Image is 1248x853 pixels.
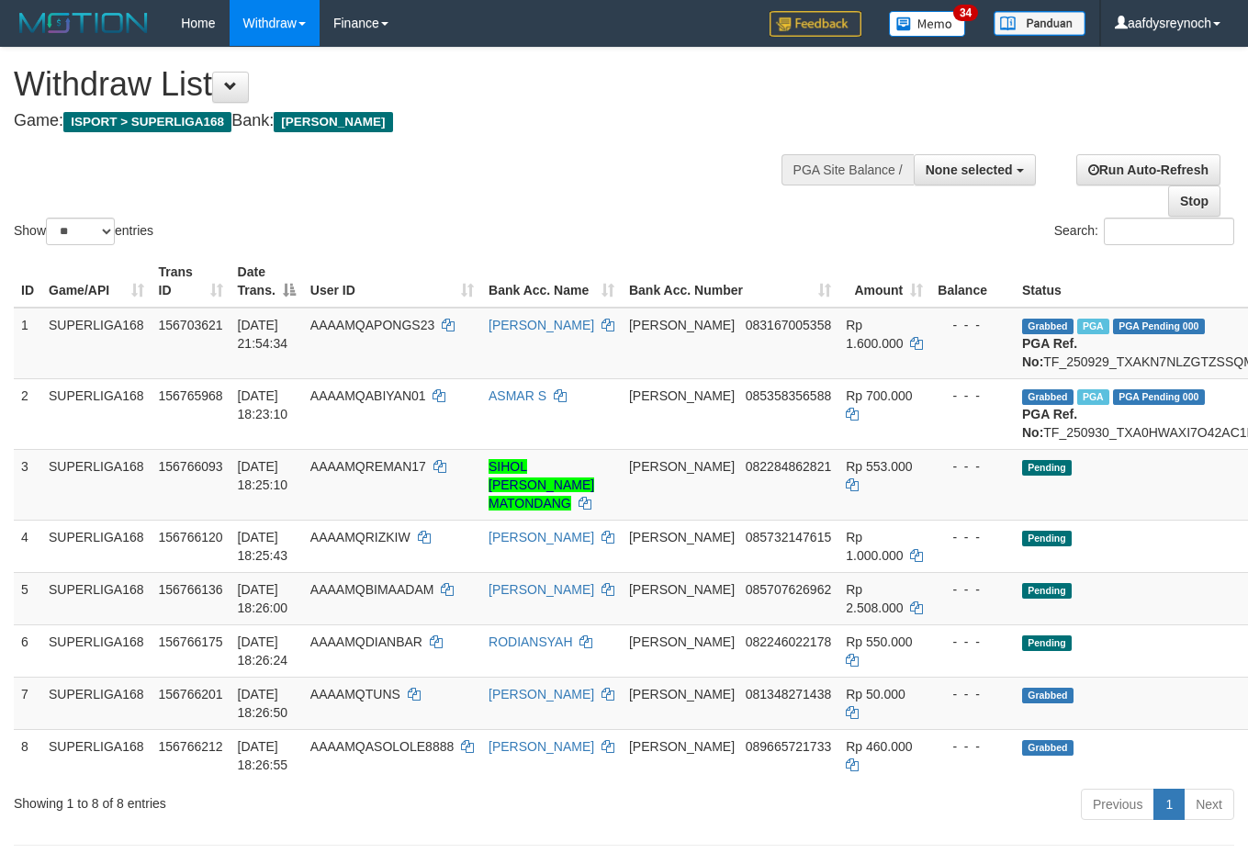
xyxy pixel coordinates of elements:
[629,318,735,332] span: [PERSON_NAME]
[846,634,912,649] span: Rp 550.000
[238,739,288,772] span: [DATE] 18:26:55
[159,582,223,597] span: 156766136
[1076,154,1220,185] a: Run Auto-Refresh
[159,687,223,701] span: 156766201
[938,387,1007,405] div: - - -
[310,318,434,332] span: AAAAMQAPONGS23
[1077,389,1109,405] span: Marked by aafsoumeymey
[41,572,152,624] td: SUPERLIGA168
[838,255,930,308] th: Amount: activate to sort column ascending
[846,739,912,754] span: Rp 460.000
[14,9,153,37] img: MOTION_logo.png
[481,255,622,308] th: Bank Acc. Name: activate to sort column ascending
[159,459,223,474] span: 156766093
[746,318,831,332] span: Copy 083167005358 to clipboard
[46,218,115,245] select: Showentries
[41,520,152,572] td: SUPERLIGA168
[1113,389,1205,405] span: PGA Pending
[1022,635,1072,651] span: Pending
[1113,319,1205,334] span: PGA Pending
[310,582,434,597] span: AAAAMQBIMAADAM
[489,318,594,332] a: [PERSON_NAME]
[14,787,506,813] div: Showing 1 to 8 of 8 entries
[629,634,735,649] span: [PERSON_NAME]
[994,11,1085,36] img: panduan.png
[914,154,1036,185] button: None selected
[770,11,861,37] img: Feedback.jpg
[14,520,41,572] td: 4
[310,739,454,754] span: AAAAMQASOLOLE8888
[310,530,410,544] span: AAAAMQRIZKIW
[938,316,1007,334] div: - - -
[1077,319,1109,334] span: Marked by aafchhiseyha
[41,308,152,379] td: SUPERLIGA168
[238,530,288,563] span: [DATE] 18:25:43
[746,687,831,701] span: Copy 081348271438 to clipboard
[1022,389,1074,405] span: Grabbed
[629,687,735,701] span: [PERSON_NAME]
[846,687,905,701] span: Rp 50.000
[746,582,831,597] span: Copy 085707626962 to clipboard
[489,582,594,597] a: [PERSON_NAME]
[14,729,41,781] td: 8
[746,459,831,474] span: Copy 082284862821 to clipboard
[238,318,288,351] span: [DATE] 21:54:34
[1168,185,1220,217] a: Stop
[846,530,903,563] span: Rp 1.000.000
[1022,336,1077,369] b: PGA Ref. No:
[310,687,400,701] span: AAAAMQTUNS
[14,255,41,308] th: ID
[152,255,230,308] th: Trans ID: activate to sort column ascending
[14,308,41,379] td: 1
[781,154,914,185] div: PGA Site Balance /
[1184,789,1234,820] a: Next
[274,112,392,132] span: [PERSON_NAME]
[938,528,1007,546] div: - - -
[629,459,735,474] span: [PERSON_NAME]
[14,112,814,130] h4: Game: Bank:
[238,634,288,668] span: [DATE] 18:26:24
[310,634,422,649] span: AAAAMQDIANBAR
[489,388,546,403] a: ASMAR S
[938,633,1007,651] div: - - -
[938,685,1007,703] div: - - -
[41,255,152,308] th: Game/API: activate to sort column ascending
[63,112,231,132] span: ISPORT > SUPERLIGA168
[938,457,1007,476] div: - - -
[629,582,735,597] span: [PERSON_NAME]
[230,255,303,308] th: Date Trans.: activate to sort column descending
[489,459,594,511] a: SIHOL [PERSON_NAME] MATONDANG
[1022,688,1074,703] span: Grabbed
[303,255,481,308] th: User ID: activate to sort column ascending
[14,677,41,729] td: 7
[746,388,831,403] span: Copy 085358356588 to clipboard
[14,572,41,624] td: 5
[238,459,288,492] span: [DATE] 18:25:10
[14,66,814,103] h1: Withdraw List
[1081,789,1154,820] a: Previous
[489,687,594,701] a: [PERSON_NAME]
[746,530,831,544] span: Copy 085732147615 to clipboard
[846,318,903,351] span: Rp 1.600.000
[489,530,594,544] a: [PERSON_NAME]
[846,582,903,615] span: Rp 2.508.000
[1022,583,1072,599] span: Pending
[938,580,1007,599] div: - - -
[1022,531,1072,546] span: Pending
[953,5,978,21] span: 34
[846,459,912,474] span: Rp 553.000
[746,739,831,754] span: Copy 089665721733 to clipboard
[938,737,1007,756] div: - - -
[1022,319,1074,334] span: Grabbed
[238,582,288,615] span: [DATE] 18:26:00
[1054,218,1234,245] label: Search:
[41,378,152,449] td: SUPERLIGA168
[489,634,573,649] a: RODIANSYAH
[41,677,152,729] td: SUPERLIGA168
[889,11,966,37] img: Button%20Memo.svg
[41,729,152,781] td: SUPERLIGA168
[1022,407,1077,440] b: PGA Ref. No:
[159,318,223,332] span: 156703621
[629,388,735,403] span: [PERSON_NAME]
[238,687,288,720] span: [DATE] 18:26:50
